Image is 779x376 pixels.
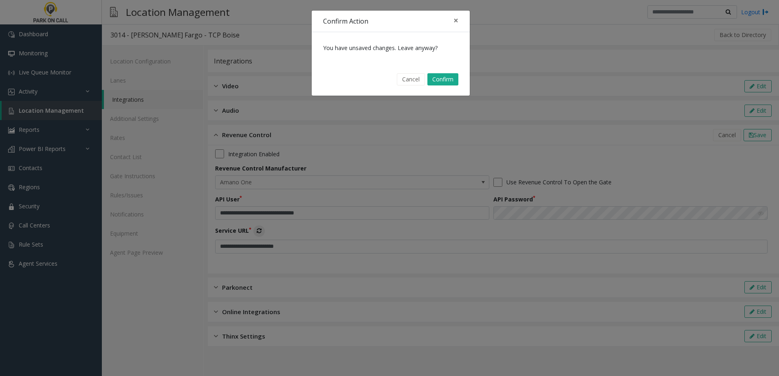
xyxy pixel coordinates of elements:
div: You have unsaved changes. Leave anyway? [312,32,470,63]
button: Cancel [397,73,425,85]
button: Close [448,11,464,31]
button: Confirm [427,73,458,85]
h4: Confirm Action [323,16,368,26]
span: × [453,15,458,26]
